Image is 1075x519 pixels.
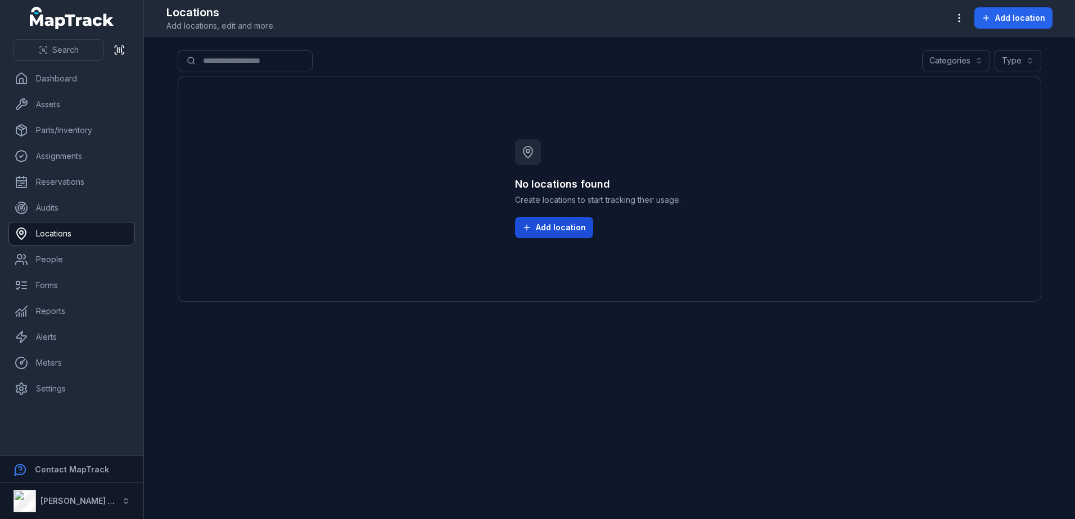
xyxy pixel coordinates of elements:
strong: [PERSON_NAME] Electrical [40,496,146,506]
button: Add location [515,217,593,238]
a: Parts/Inventory [9,119,134,142]
h3: No locations found [515,176,704,192]
a: Forms [9,274,134,297]
button: Search [13,39,104,61]
span: Search [52,44,79,56]
span: Add location [536,222,586,233]
a: Alerts [9,326,134,348]
a: MapTrack [30,7,114,29]
h2: Locations [166,4,275,20]
span: Create locations to start tracking their usage. [515,194,704,206]
a: People [9,248,134,271]
a: Assets [9,93,134,116]
a: Reports [9,300,134,322]
span: Add locations, edit and more. [166,20,275,31]
a: Meters [9,352,134,374]
a: Dashboard [9,67,134,90]
a: Locations [9,222,134,245]
strong: Contact MapTrack [35,465,109,474]
button: Type [995,50,1041,71]
a: Assignments [9,145,134,167]
a: Audits [9,197,134,219]
a: Settings [9,377,134,400]
span: Add location [995,12,1045,24]
a: Reservations [9,171,134,193]
button: Add location [974,7,1053,29]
